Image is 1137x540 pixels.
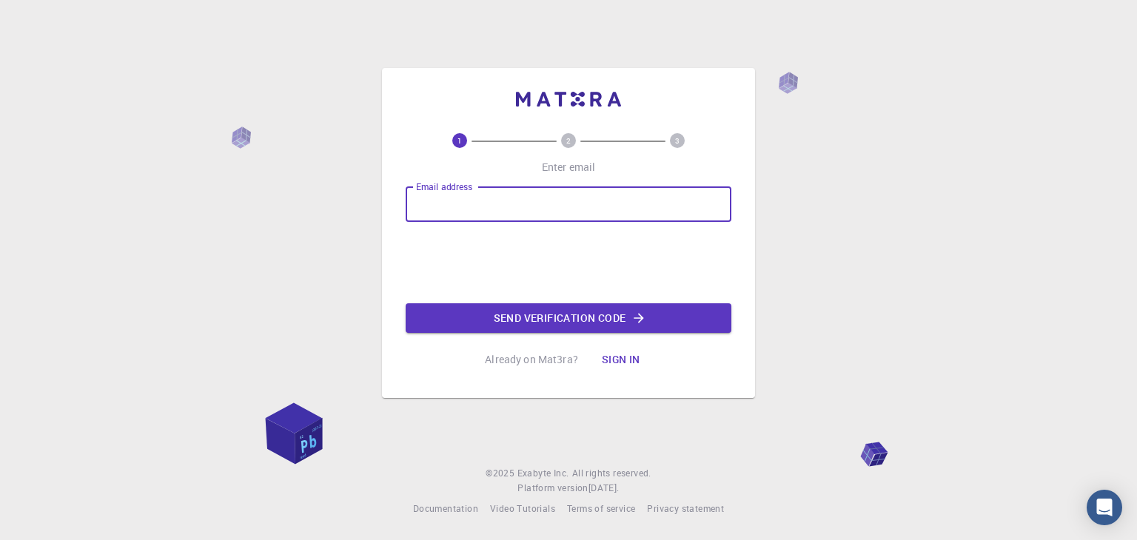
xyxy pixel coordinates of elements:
[588,482,620,493] span: [DATE] .
[567,502,635,516] a: Terms of service
[572,466,651,481] span: All rights reserved.
[416,180,472,193] label: Email address
[567,502,635,514] span: Terms of service
[675,135,680,146] text: 3
[647,502,724,514] span: Privacy statement
[413,502,478,516] a: Documentation
[490,502,555,514] span: Video Tutorials
[456,234,681,291] iframe: reCAPTCHA
[517,467,569,479] span: Exabyte Inc.
[542,160,596,175] p: Enter email
[406,303,731,333] button: Send verification code
[566,135,571,146] text: 2
[517,481,588,496] span: Platform version
[490,502,555,516] a: Video Tutorials
[588,481,620,496] a: [DATE].
[647,502,724,516] a: Privacy statement
[485,352,578,367] p: Already on Mat3ra?
[590,345,652,374] button: Sign in
[517,466,569,481] a: Exabyte Inc.
[1087,490,1122,525] div: Open Intercom Messenger
[457,135,462,146] text: 1
[413,502,478,514] span: Documentation
[486,466,517,481] span: © 2025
